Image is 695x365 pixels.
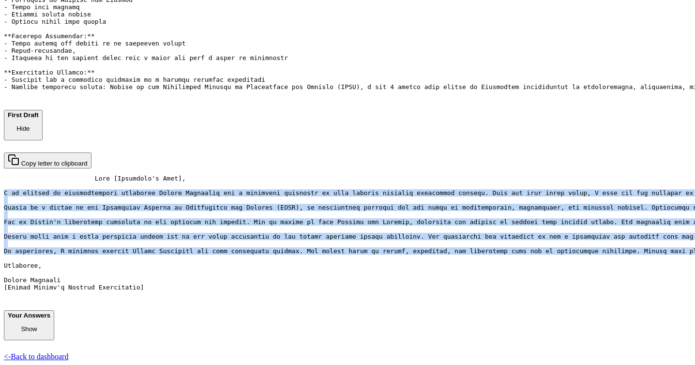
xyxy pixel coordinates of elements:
p: Hide [8,125,39,132]
b: First Draft [8,111,39,119]
button: First Draft Hide [4,110,43,140]
a: <-Back to dashboard [4,352,68,361]
button: Your Answers Show [4,310,54,341]
button: Copy letter to clipboard [4,152,91,168]
p: Show [8,325,50,333]
div: Copy letter to clipboard [8,154,88,167]
b: Your Answers [8,312,50,319]
pre: Lore [Ipsumdolo's Amet], C ad elitsed do eiusmodtempori utlaboree Dolore Magnaaliq eni a minimven... [4,175,691,298]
